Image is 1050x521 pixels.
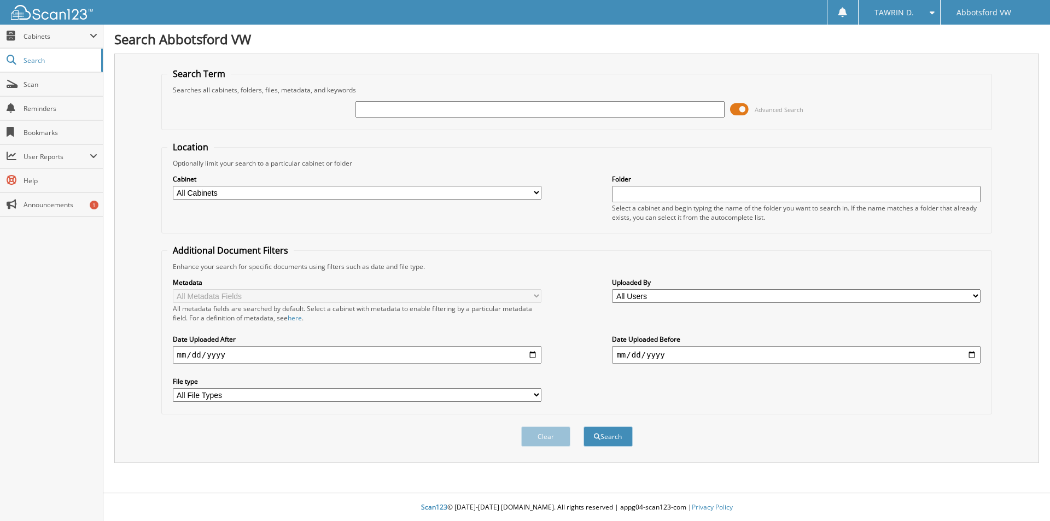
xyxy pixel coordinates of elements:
[612,278,981,287] label: Uploaded By
[24,104,97,113] span: Reminders
[173,335,541,344] label: Date Uploaded After
[24,152,90,161] span: User Reports
[167,262,987,271] div: Enhance your search for specific documents using filters such as date and file type.
[612,346,981,364] input: end
[11,5,93,20] img: scan123-logo-white.svg
[167,141,214,153] legend: Location
[874,9,914,16] span: TAWRIN D.
[612,174,981,184] label: Folder
[167,68,231,80] legend: Search Term
[90,201,98,209] div: 1
[995,469,1050,521] iframe: Chat Widget
[167,159,987,168] div: Optionally limit your search to a particular cabinet or folder
[173,304,541,323] div: All metadata fields are searched by default. Select a cabinet with metadata to enable filtering b...
[521,426,570,447] button: Clear
[24,56,96,65] span: Search
[173,278,541,287] label: Metadata
[103,494,1050,521] div: © [DATE]-[DATE] [DOMAIN_NAME]. All rights reserved | appg04-scan123-com |
[612,335,981,344] label: Date Uploaded Before
[584,426,633,447] button: Search
[692,502,733,512] a: Privacy Policy
[288,313,302,323] a: here
[421,502,447,512] span: Scan123
[956,9,1011,16] span: Abbotsford VW
[24,176,97,185] span: Help
[114,30,1039,48] h1: Search Abbotsford VW
[173,174,541,184] label: Cabinet
[755,106,803,114] span: Advanced Search
[24,128,97,137] span: Bookmarks
[24,80,97,89] span: Scan
[173,377,541,386] label: File type
[612,203,981,222] div: Select a cabinet and begin typing the name of the folder you want to search in. If the name match...
[173,346,541,364] input: start
[167,244,294,256] legend: Additional Document Filters
[24,32,90,41] span: Cabinets
[167,85,987,95] div: Searches all cabinets, folders, files, metadata, and keywords
[24,200,97,209] span: Announcements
